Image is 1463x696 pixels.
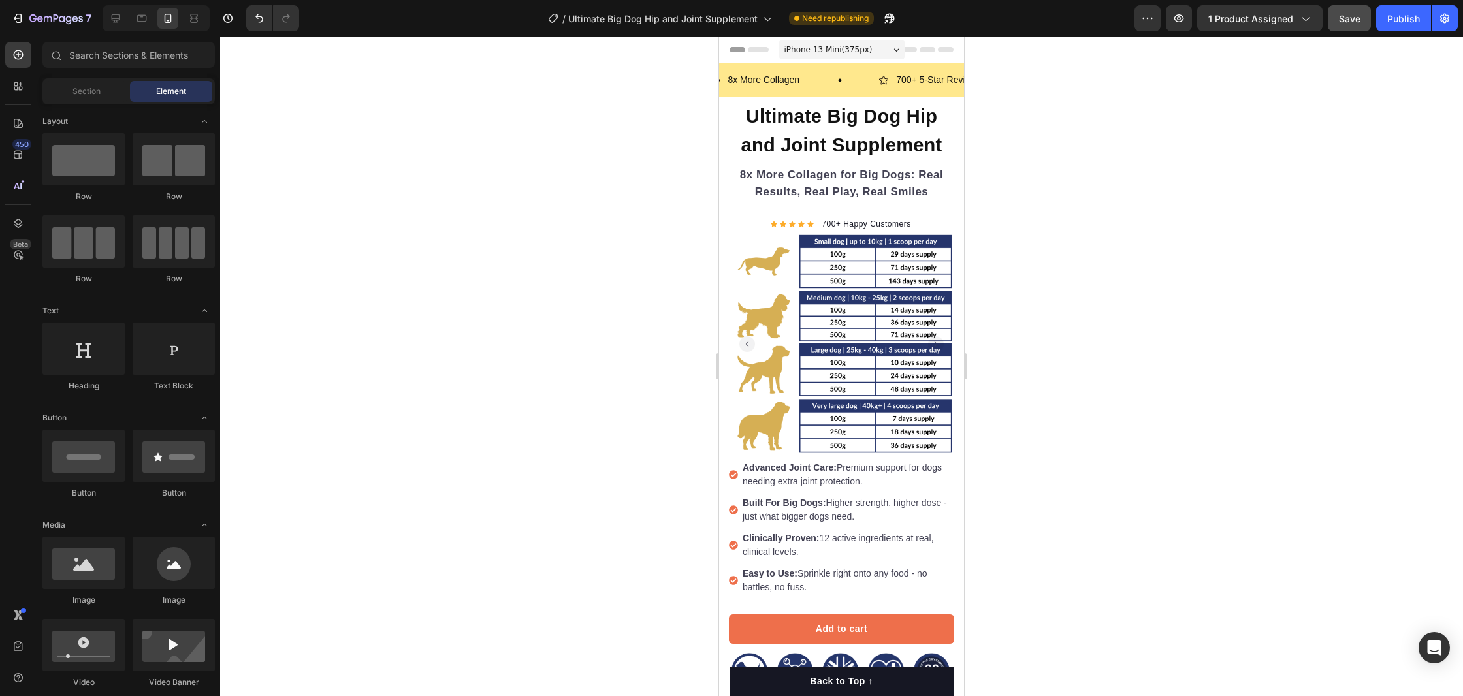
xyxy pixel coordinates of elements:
p: Sprinkle right onto any food - no battles, no fuss. [24,530,233,558]
strong: 8x More Collagen for Big Dogs: Real Results, Real Play, Real Smiles [21,132,224,161]
span: Element [156,86,186,97]
div: Undo/Redo [246,5,299,31]
div: Video [42,676,125,688]
span: Toggle open [194,111,215,132]
button: Carousel Back Arrow [20,300,36,315]
button: Save [1328,5,1371,31]
p: 700+ Happy Customers [103,182,191,193]
h1: Ultimate Big Dog Hip and Joint Supplement [10,65,235,124]
div: Row [42,191,125,202]
span: Save [1339,13,1360,24]
div: Button [42,487,125,499]
span: Toggle open [194,407,215,428]
button: Add to cart [10,578,235,607]
span: / [562,12,566,25]
div: Video Banner [133,676,215,688]
div: Open Intercom Messenger [1419,632,1450,663]
img: gempages_572908496874374260-6d1c1fa7-4659-4505-92e5-16abb632667f.webp [10,616,235,676]
div: Image [42,594,125,606]
span: Section [72,86,101,97]
input: Search Sections & Elements [42,42,215,68]
strong: Advanced Joint Care: [24,426,118,436]
button: 1 product assigned [1197,5,1323,31]
div: Publish [1387,12,1420,25]
span: Toggle open [194,514,215,535]
div: Beta [10,239,31,249]
div: Button [133,487,215,499]
div: Row [42,273,125,285]
span: 1 product assigned [1208,12,1293,25]
p: 12 active ingredients at real, clinical levels. [24,495,233,522]
button: 7 [5,5,97,31]
span: Toggle open [194,300,215,321]
strong: Clinically Proven: [24,496,100,507]
button: Publish [1376,5,1431,31]
div: Add to cart [97,586,148,599]
div: 450 [12,139,31,150]
p: Higher strength, higher dose - just what bigger dogs need. [24,460,233,487]
p: 700+ 5-Star Reviews [177,35,262,52]
div: Back to Top ↑ [91,638,153,652]
span: Media [42,519,65,531]
iframe: Design area [719,37,964,696]
div: Row [133,191,215,202]
span: Need republishing [802,12,869,24]
span: Layout [42,116,68,127]
div: Row [133,273,215,285]
div: Image [133,594,215,606]
button: Back to Top ↑ [10,630,234,659]
strong: Easy to Use: [24,531,78,542]
p: Premium support for dogs needing extra joint protection. [24,424,233,452]
span: Ultimate Big Dog Hip and Joint Supplement [568,12,758,25]
span: Button [42,412,67,424]
strong: Built For Big Dogs: [24,461,107,471]
button: Carousel Next Arrow [209,300,225,315]
span: Text [42,305,59,317]
div: Text Block [133,380,215,392]
div: Heading [42,380,125,392]
p: 7 [86,10,91,26]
